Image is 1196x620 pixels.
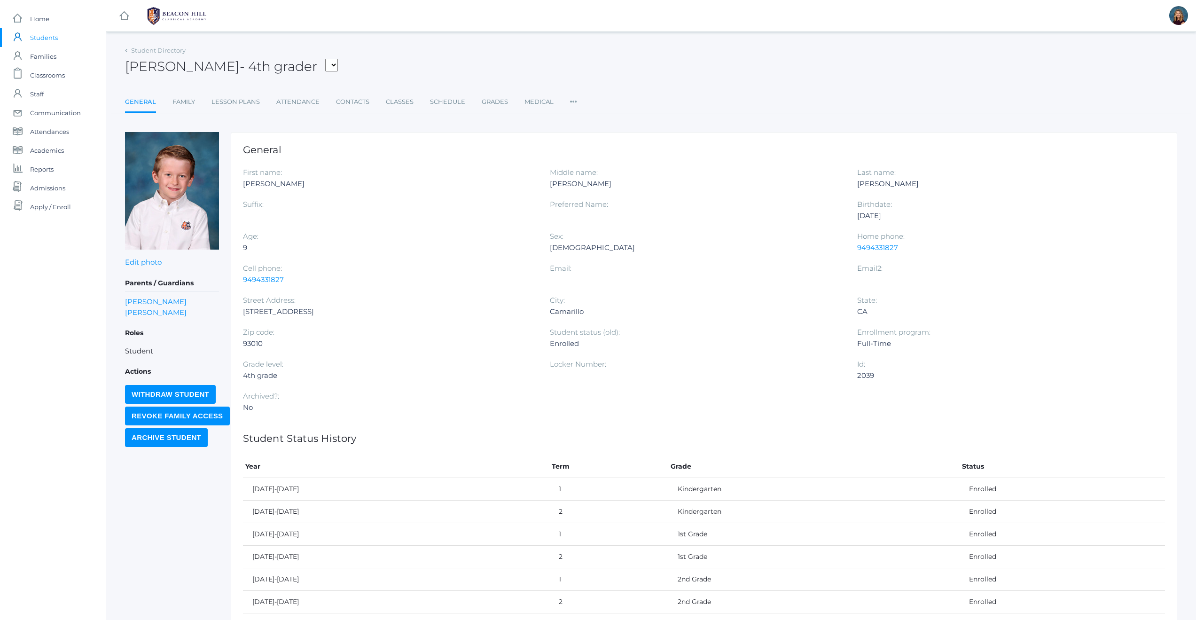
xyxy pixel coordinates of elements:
h1: Student Status History [243,433,1165,444]
td: Enrolled [960,591,1165,613]
div: [PERSON_NAME] [857,178,1150,189]
h1: General [243,144,1165,155]
h5: Roles [125,325,219,341]
div: Lindsay Leeds [1169,6,1188,25]
label: Email: [550,264,571,273]
td: 1 [549,478,668,501]
a: General [125,93,156,113]
h5: Parents / Guardians [125,275,219,291]
div: Enrolled [550,338,843,349]
label: Zip code: [243,328,274,337]
span: Admissions [30,179,65,197]
td: Enrolled [960,568,1165,591]
td: 1 [549,523,668,546]
a: Attendance [276,93,320,111]
input: Archive Student [125,428,208,447]
td: 2 [549,546,668,568]
label: Archived?: [243,392,279,400]
label: Preferred Name: [550,200,608,209]
span: Families [30,47,56,66]
span: Students [30,28,58,47]
a: Family [172,93,195,111]
div: [DEMOGRAPHIC_DATA] [550,242,843,253]
label: Last name: [857,168,896,177]
a: Contacts [336,93,369,111]
td: 1st Grade [668,523,960,546]
span: Home [30,9,49,28]
div: No [243,402,536,413]
span: Staff [30,85,44,103]
img: Timothy Edlin [125,132,219,250]
td: 1st Grade [668,546,960,568]
span: Attendances [30,122,69,141]
a: [PERSON_NAME] [125,296,187,307]
h2: [PERSON_NAME] [125,59,338,74]
h5: Actions [125,364,219,380]
div: 4th grade [243,370,536,381]
label: Age: [243,232,258,241]
input: Revoke Family Access [125,407,230,425]
span: Academics [30,141,64,160]
a: Lesson Plans [211,93,260,111]
label: Student status (old): [550,328,620,337]
label: Enrollment program: [857,328,930,337]
a: Schedule [430,93,465,111]
label: Cell phone: [243,264,282,273]
label: Middle name: [550,168,598,177]
label: Home phone: [857,232,905,241]
th: Term [549,455,668,478]
td: Enrolled [960,523,1165,546]
td: Kindergarten [668,478,960,501]
td: 2nd Grade [668,591,960,613]
label: First name: [243,168,282,177]
label: Email2: [857,264,883,273]
img: 1_BHCALogos-05.png [141,4,212,28]
span: Reports [30,160,54,179]
div: [DATE] [857,210,1150,221]
td: [DATE]-[DATE] [243,546,549,568]
td: 2 [549,501,668,523]
label: State: [857,296,877,305]
div: [PERSON_NAME] [243,178,536,189]
label: Sex: [550,232,563,241]
input: Withdraw Student [125,385,216,404]
div: [STREET_ADDRESS] [243,306,536,317]
div: 9 [243,242,536,253]
div: 93010 [243,338,536,349]
label: Id: [857,360,865,369]
a: [PERSON_NAME] [125,307,187,318]
a: Edit photo [125,258,162,267]
a: Medical [524,93,554,111]
span: Communication [30,103,81,122]
label: Suffix: [243,200,264,209]
th: Grade [668,455,960,478]
th: Status [960,455,1165,478]
td: Kindergarten [668,501,960,523]
label: City: [550,296,565,305]
div: Camarillo [550,306,843,317]
td: 1 [549,568,668,591]
th: Year [243,455,549,478]
label: Grade level: [243,360,283,369]
li: Student [125,346,219,357]
td: Enrolled [960,546,1165,568]
span: - 4th grader [240,58,317,74]
td: [DATE]-[DATE] [243,591,549,613]
span: Apply / Enroll [30,197,71,216]
a: Classes [386,93,414,111]
td: 2nd Grade [668,568,960,591]
label: Birthdate: [857,200,892,209]
td: [DATE]-[DATE] [243,523,549,546]
td: [DATE]-[DATE] [243,478,549,501]
div: 2039 [857,370,1150,381]
a: Grades [482,93,508,111]
span: Classrooms [30,66,65,85]
div: [PERSON_NAME] [550,178,843,189]
a: Student Directory [131,47,186,54]
div: Full-Time [857,338,1150,349]
td: 2 [549,591,668,613]
a: 9494331827 [243,275,284,284]
label: Street Address: [243,296,296,305]
a: 9494331827 [857,243,898,252]
td: Enrolled [960,501,1165,523]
